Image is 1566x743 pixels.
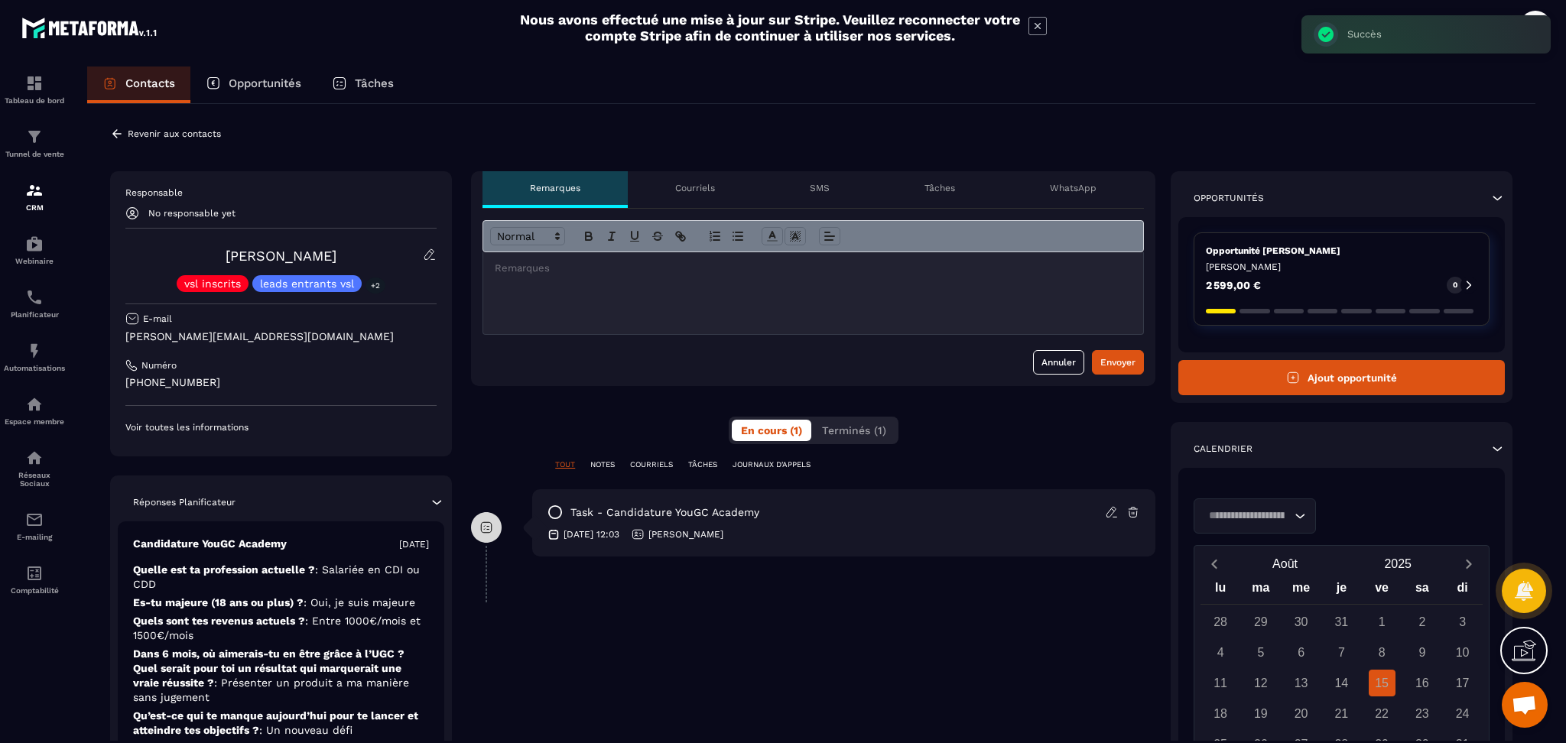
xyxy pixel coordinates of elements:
img: logo [21,14,159,41]
img: social-network [25,449,44,467]
p: Opportunités [229,76,301,90]
div: 10 [1449,639,1476,666]
p: Opportunité [PERSON_NAME] [1206,245,1477,257]
a: Tâches [317,67,409,103]
div: 23 [1408,700,1435,727]
p: Revenir aux contacts [128,128,221,139]
p: 0 [1453,280,1457,290]
a: formationformationTableau de bord [4,63,65,116]
p: Espace membre [4,417,65,426]
a: automationsautomationsWebinaire [4,223,65,277]
div: 24 [1449,700,1476,727]
button: Ajout opportunité [1178,360,1505,395]
a: accountantaccountantComptabilité [4,553,65,606]
div: 1 [1369,608,1395,635]
button: Annuler [1033,350,1084,375]
p: [PERSON_NAME] [648,528,723,540]
p: Quels sont tes revenus actuels ? [133,614,429,643]
p: Dans 6 mois, où aimerais-tu en être grâce à l’UGC ? Quel serait pour toi un résultat qui marquera... [133,647,429,705]
p: TOUT [555,459,575,470]
div: 12 [1247,670,1274,696]
p: Opportunités [1194,192,1264,204]
div: 14 [1328,670,1355,696]
div: 17 [1449,670,1476,696]
button: Terminés (1) [813,420,895,441]
p: task - Candidature YouGC Academy [570,505,759,520]
p: Comptabilité [4,586,65,595]
div: 30 [1288,608,1314,635]
h2: Nous avons effectué une mise à jour sur Stripe. Veuillez reconnecter votre compte Stripe afin de ... [519,11,1021,44]
p: +2 [366,277,385,294]
a: Opportunités [190,67,317,103]
button: Open months overlay [1229,550,1342,577]
p: Calendrier [1194,443,1252,455]
img: formation [25,181,44,200]
div: 3 [1449,608,1476,635]
div: lu [1200,577,1241,604]
a: automationsautomationsEspace membre [4,384,65,437]
span: : Un nouveau défi [259,724,353,736]
div: 19 [1247,700,1274,727]
a: Ouvrir le chat [1502,682,1548,728]
img: formation [25,74,44,92]
a: formationformationTunnel de vente [4,116,65,170]
p: TÂCHES [688,459,717,470]
img: automations [25,235,44,253]
p: Quelle est ta profession actuelle ? [133,563,429,592]
a: social-networksocial-networkRéseaux Sociaux [4,437,65,499]
p: Webinaire [4,257,65,265]
div: 8 [1369,639,1395,666]
a: formationformationCRM [4,170,65,223]
p: Réseaux Sociaux [4,471,65,488]
span: Terminés (1) [822,424,886,436]
div: Search for option [1194,498,1316,534]
p: leads entrants vsl [260,278,354,289]
p: NOTES [590,459,615,470]
div: di [1442,577,1483,604]
img: automations [25,342,44,360]
p: No responsable yet [148,208,236,219]
span: : Présenter un produit a ma manière sans jugement [133,676,409,703]
div: 28 [1207,608,1234,635]
div: 13 [1288,670,1314,696]
div: 18 [1207,700,1234,727]
div: 20 [1288,700,1314,727]
a: emailemailE-mailing [4,499,65,553]
div: ve [1362,577,1402,604]
p: Responsable [125,187,437,199]
p: Tunnel de vente [4,150,65,158]
div: 6 [1288,639,1314,666]
p: Es-tu majeure (18 ans ou plus) ? [133,595,429,610]
button: Next month [1454,553,1483,574]
p: [PHONE_NUMBER] [125,375,437,390]
p: Contacts [125,76,175,90]
p: Qu’est-ce qui te manque aujourd’hui pour te lancer et atteindre tes objectifs ? [133,709,429,738]
p: Remarques [530,182,580,194]
div: 5 [1247,639,1274,666]
p: Tâches [924,182,955,194]
p: [PERSON_NAME] [1206,261,1477,273]
p: Numéro [141,359,177,371]
p: [DATE] [399,538,429,550]
div: 29 [1247,608,1274,635]
div: 2 [1408,608,1435,635]
img: automations [25,395,44,414]
button: Previous month [1200,553,1229,574]
p: E-mail [143,313,172,325]
div: 31 [1328,608,1355,635]
p: Réponses Planificateur [133,496,236,508]
p: SMS [810,182,830,194]
input: Search for option [1204,508,1291,524]
p: Planificateur [4,310,65,319]
img: scheduler [25,288,44,307]
a: schedulerschedulerPlanificateur [4,277,65,330]
p: E-mailing [4,533,65,541]
button: En cours (1) [732,420,811,441]
div: 4 [1207,639,1234,666]
div: 15 [1369,670,1395,696]
span: En cours (1) [741,424,802,436]
button: Envoyer [1092,350,1144,375]
p: COURRIELS [630,459,673,470]
div: ma [1241,577,1282,604]
span: : Oui, je suis majeure [304,596,415,608]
